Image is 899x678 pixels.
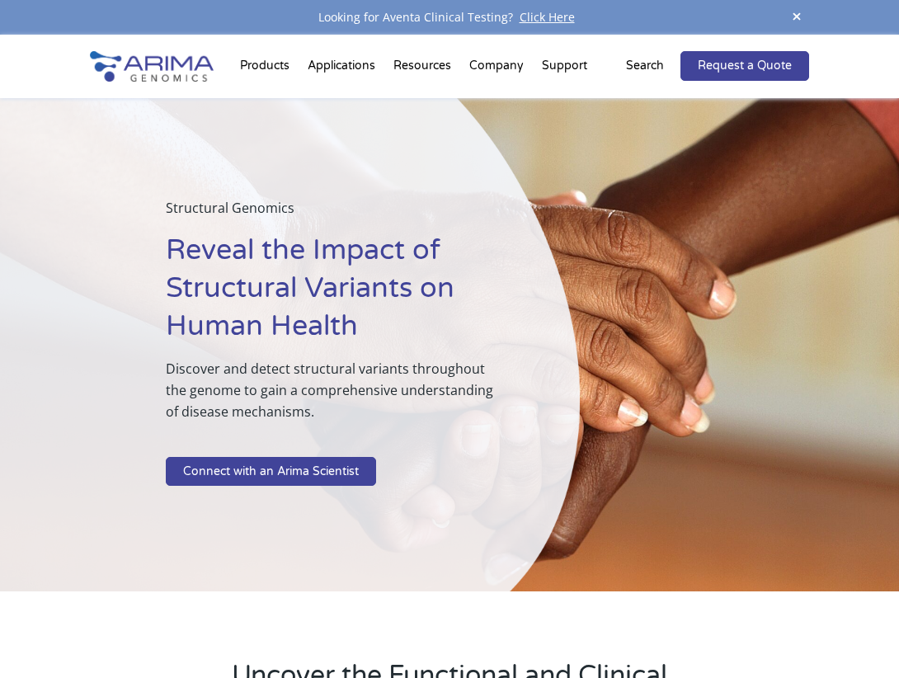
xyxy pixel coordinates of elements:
a: Connect with an Arima Scientist [166,457,376,487]
a: Request a Quote [680,51,809,81]
p: Search [626,55,664,77]
h1: Reveal the Impact of Structural Variants on Human Health [166,232,497,358]
a: Click Here [513,9,581,25]
img: Arima-Genomics-logo [90,51,214,82]
div: Looking for Aventa Clinical Testing? [90,7,809,28]
p: Discover and detect structural variants throughout the genome to gain a comprehensive understandi... [166,358,497,436]
p: Structural Genomics [166,197,497,232]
